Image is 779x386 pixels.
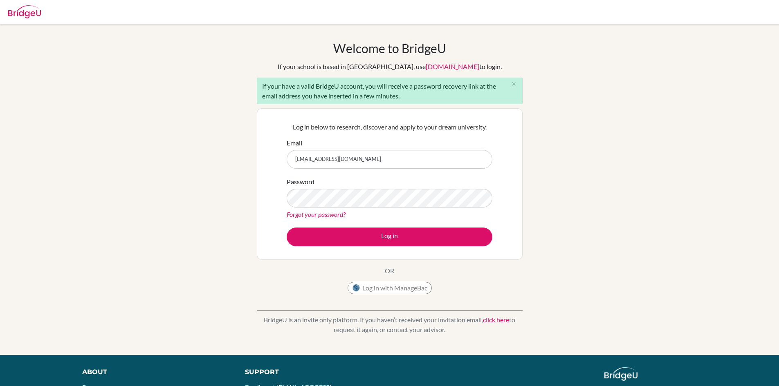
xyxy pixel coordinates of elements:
label: Password [287,177,314,187]
img: Bridge-U [8,5,41,18]
p: BridgeU is an invite only platform. If you haven’t received your invitation email, to request it ... [257,315,523,335]
img: logo_white@2x-f4f0deed5e89b7ecb1c2cc34c3e3d731f90f0f143d5ea2071677605dd97b5244.png [604,367,638,381]
div: If your school is based in [GEOGRAPHIC_DATA], use to login. [278,62,502,71]
a: [DOMAIN_NAME] [426,62,479,70]
a: click here [483,316,509,324]
div: About [82,367,227,377]
button: Log in with ManageBac [348,282,432,294]
h1: Welcome to BridgeU [333,41,446,56]
button: Close [506,78,522,90]
div: Support [245,367,380,377]
p: Log in below to research, discover and apply to your dream university. [287,122,492,132]
label: Email [287,138,302,148]
button: Log in [287,228,492,246]
p: OR [385,266,394,276]
div: If your have a valid BridgeU account, you will receive a password recovery link at the email addr... [257,78,523,104]
i: close [511,81,517,87]
a: Forgot your password? [287,210,346,218]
